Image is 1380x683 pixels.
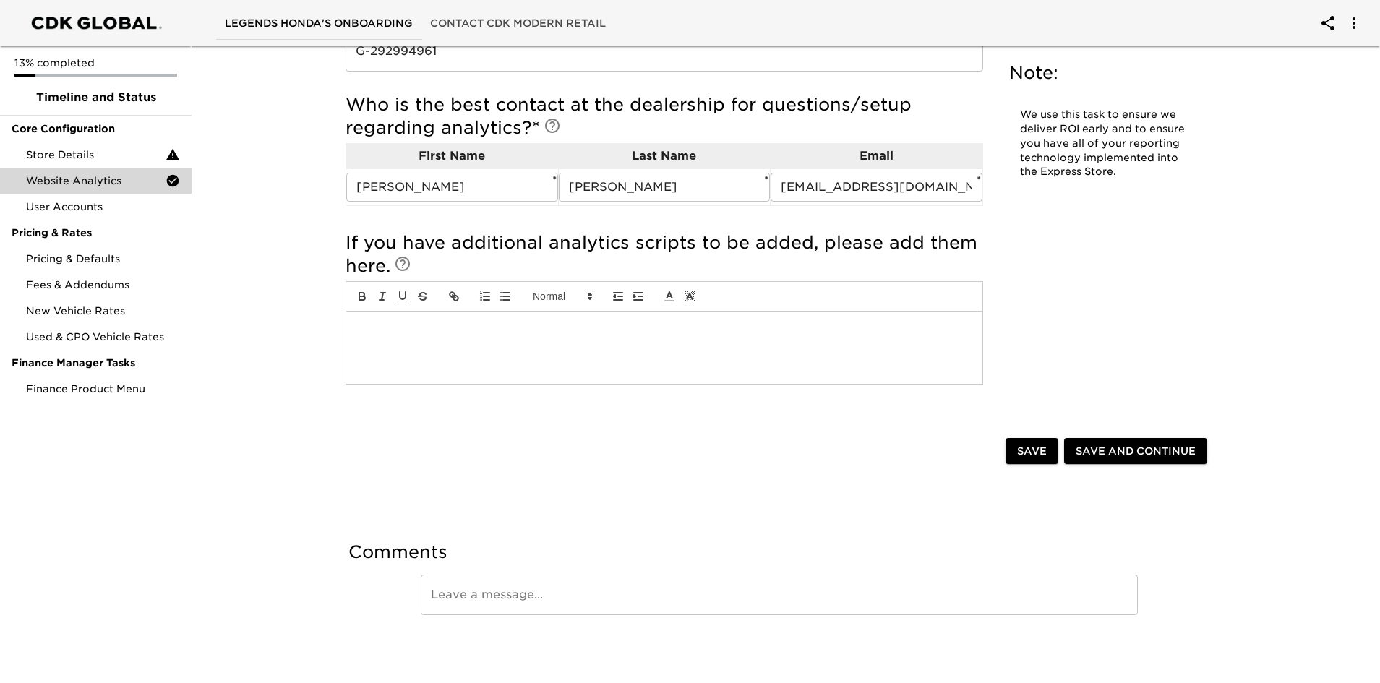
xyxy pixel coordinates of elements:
span: Store Details [26,147,166,162]
span: Contact CDK Modern Retail [430,14,606,33]
button: Save and Continue [1064,438,1207,465]
p: Last Name [559,147,771,165]
span: Used & CPO Vehicle Rates [26,330,180,344]
span: Website Analytics [26,173,166,188]
span: Pricing & Rates [12,225,180,240]
p: First Name [346,147,558,165]
span: Finance Product Menu [26,382,180,396]
span: Core Configuration [12,121,180,136]
span: Fees & Addendums [26,278,180,292]
h5: Who is the best contact at the dealership for questions/setup regarding analytics? [346,93,983,139]
p: We use this task to ensure we deliver ROI early and to ensure you have all of your reporting tech... [1020,108,1193,179]
h5: Comments [348,541,1210,564]
span: Pricing & Defaults [26,252,180,266]
span: Timeline and Status [12,89,180,106]
span: Finance Manager Tasks [12,356,180,370]
p: Email [771,147,982,165]
span: Save [1017,442,1047,460]
span: Legends Honda's Onboarding [225,14,413,33]
span: User Accounts [26,199,180,214]
h5: Note: [1009,61,1204,85]
button: Save [1006,438,1058,465]
span: New Vehicle Rates [26,304,180,318]
h5: If you have additional analytics scripts to be added, please add them here. [346,231,983,278]
span: Save and Continue [1076,442,1196,460]
button: account of current user [1337,6,1371,40]
p: 13% completed [14,56,177,70]
input: Example: G-1234567890 [346,31,983,72]
button: account of current user [1311,6,1345,40]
